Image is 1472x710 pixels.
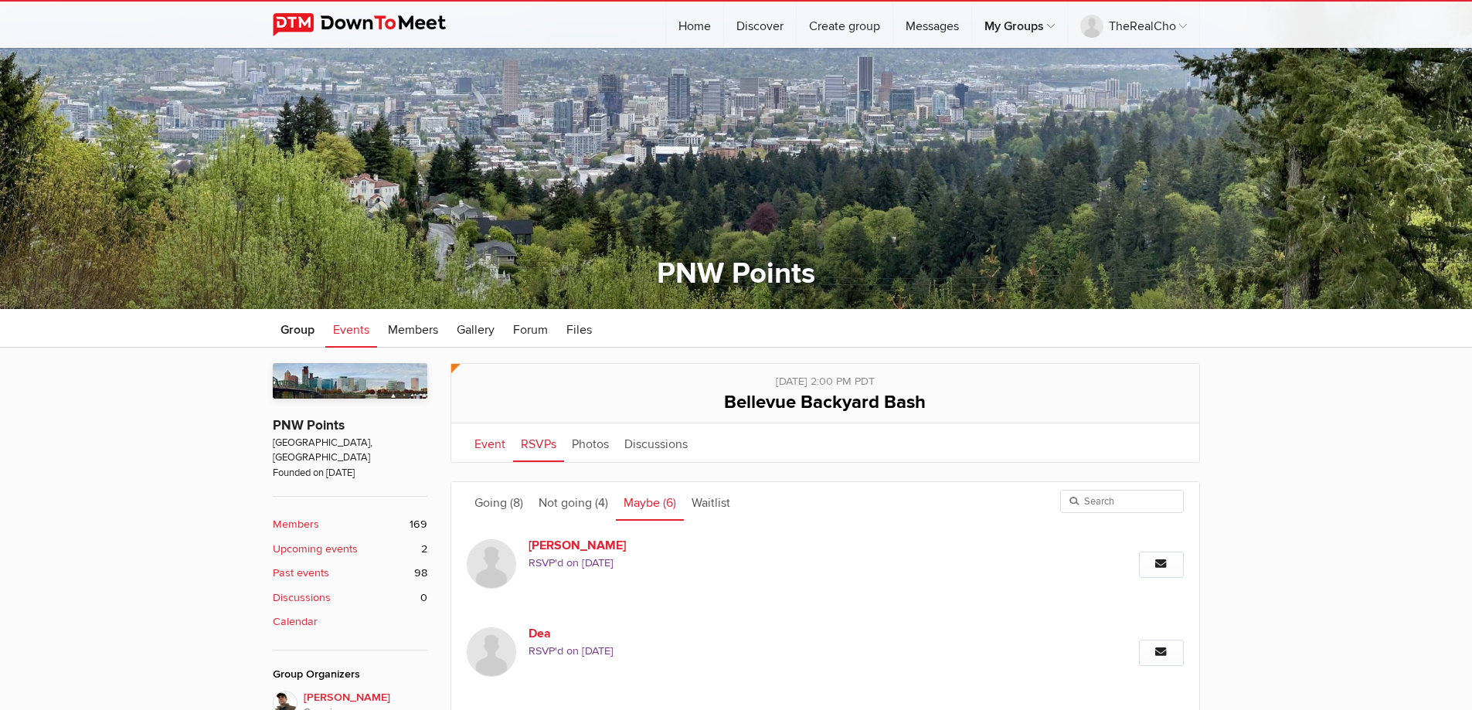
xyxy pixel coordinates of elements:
[273,516,427,533] a: Members 169
[529,555,969,572] span: RSVP'd on
[595,495,608,511] span: (4)
[467,539,516,589] img: Dawn P
[531,482,616,521] a: Not going (4)
[510,495,523,511] span: (8)
[273,613,318,630] b: Calendar
[467,627,516,677] img: Dea
[273,589,331,606] b: Discussions
[420,589,427,606] span: 0
[1060,490,1184,513] input: Search
[273,417,345,433] a: PNW Points
[273,466,427,481] span: Founded on [DATE]
[410,516,427,533] span: 169
[663,495,676,511] span: (6)
[457,322,495,338] span: Gallery
[273,516,319,533] b: Members
[582,644,614,657] i: [DATE]
[724,2,796,48] a: Discover
[657,256,815,291] a: PNW Points
[797,2,892,48] a: Create group
[414,565,427,582] span: 98
[273,613,427,630] a: Calendar
[566,322,592,338] span: Files
[529,643,969,660] span: RSVP'd on
[582,556,614,569] i: [DATE]
[273,541,427,558] a: Upcoming events 2
[467,423,513,462] a: Event
[280,322,314,338] span: Group
[273,565,329,582] b: Past events
[388,322,438,338] span: Members
[1068,2,1199,48] a: TheRealCho
[529,624,793,643] a: Dea
[333,322,369,338] span: Events
[617,423,695,462] a: Discussions
[564,423,617,462] a: Photos
[325,309,377,348] a: Events
[505,309,556,348] a: Forum
[467,482,531,521] a: Going (8)
[616,482,684,521] a: Maybe (6)
[467,364,1184,390] div: [DATE] 2:00 PM PDT
[273,666,427,683] div: Group Organizers
[666,2,723,48] a: Home
[273,309,322,348] a: Group
[559,309,600,348] a: Files
[273,565,427,582] a: Past events 98
[449,309,502,348] a: Gallery
[273,541,358,558] b: Upcoming events
[380,309,446,348] a: Members
[893,2,971,48] a: Messages
[684,482,738,521] a: Waitlist
[273,589,427,606] a: Discussions 0
[273,436,427,466] span: [GEOGRAPHIC_DATA], [GEOGRAPHIC_DATA]
[972,2,1067,48] a: My Groups
[529,536,793,555] a: [PERSON_NAME]
[273,13,470,36] img: DownToMeet
[273,363,427,399] img: PNW Points
[724,391,926,413] span: Bellevue Backyard Bash
[513,322,548,338] span: Forum
[513,423,564,462] a: RSVPs
[421,541,427,558] span: 2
